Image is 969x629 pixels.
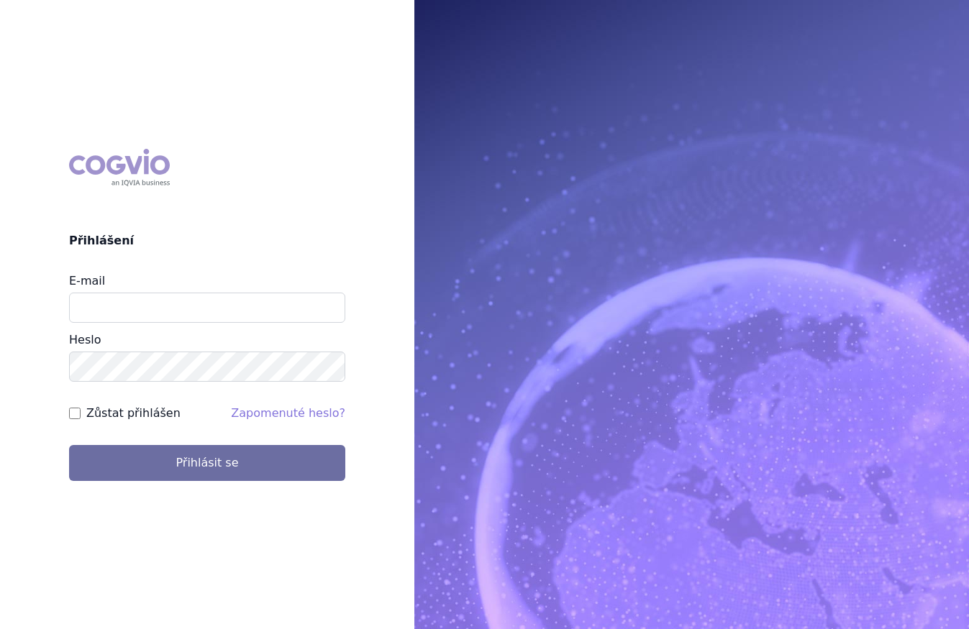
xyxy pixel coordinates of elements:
h2: Přihlášení [69,232,345,249]
label: Zůstat přihlášen [86,405,181,422]
button: Přihlásit se [69,445,345,481]
a: Zapomenuté heslo? [231,406,345,420]
label: E-mail [69,274,105,288]
div: COGVIO [69,149,170,186]
label: Heslo [69,333,101,346]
